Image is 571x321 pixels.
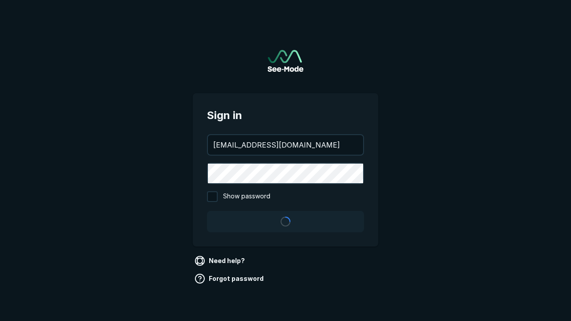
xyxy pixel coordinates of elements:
span: Sign in [207,107,364,123]
a: Forgot password [193,272,267,286]
img: See-Mode Logo [268,50,303,72]
a: Go to sign in [268,50,303,72]
a: Need help? [193,254,248,268]
span: Show password [223,191,270,202]
input: your@email.com [208,135,363,155]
